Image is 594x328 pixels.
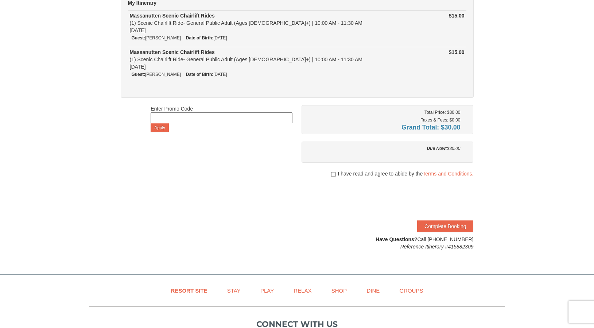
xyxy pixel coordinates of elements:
[302,236,474,250] div: Call [PHONE_NUMBER]
[186,35,213,40] strong: Date of Birth:
[162,282,217,299] a: Resort Site
[132,72,181,77] small: [PERSON_NAME]
[390,282,432,299] a: Groups
[400,244,474,250] em: Reference Itinerary #415882309
[132,72,145,77] strong: Guest:
[449,13,465,19] strong: $15.00
[186,72,227,77] small: [DATE]
[284,282,321,299] a: Relax
[322,282,356,299] a: Shop
[132,35,145,40] strong: Guest:
[307,145,461,152] div: $30.00
[338,170,473,177] span: I have read and agree to abide by the
[427,146,447,151] strong: Due Now:
[130,13,215,19] strong: Massanutten Scenic Chairlift Rides
[151,123,169,132] button: Apply
[421,117,460,123] small: Taxes & Fees: $0.00
[417,220,473,232] button: Complete Booking
[218,282,250,299] a: Stay
[376,236,417,242] strong: Have Questions?
[251,282,283,299] a: Play
[130,12,401,34] div: (1) Scenic Chairlift Ride- General Public Adult (Ages [DEMOGRAPHIC_DATA]+) | 10:00 AM - 11:30 AM ...
[130,49,215,55] strong: Massanutten Scenic Chairlift Rides
[424,110,461,115] small: Total Price: $30.00
[307,124,461,131] h4: Grand Total: $30.00
[423,171,473,177] a: Terms and Conditions.
[132,35,181,40] small: [PERSON_NAME]
[357,282,389,299] a: Dine
[449,49,465,55] strong: $15.00
[186,35,227,40] small: [DATE]
[362,185,473,213] iframe: reCAPTCHA
[186,72,213,77] strong: Date of Birth:
[151,105,292,132] div: Enter Promo Code
[130,49,401,70] div: (1) Scenic Chairlift Ride- General Public Adult (Ages [DEMOGRAPHIC_DATA]+) | 10:00 AM - 11:30 AM ...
